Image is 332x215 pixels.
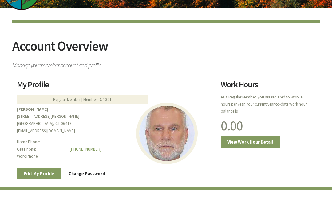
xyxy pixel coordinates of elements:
dt: Home Phone [17,138,66,145]
h2: Work Hours [221,81,315,93]
a: [PHONE_NUMBER] [70,147,101,152]
b: [PERSON_NAME] [17,107,48,112]
dt: Work Phone [17,153,66,160]
dt: Cell Phone [17,146,66,153]
a: View Work Hour Detail [221,136,280,148]
h1: 0.00 [221,119,315,132]
p: [STREET_ADDRESS][PERSON_NAME] [GEOGRAPHIC_DATA], CT 06419 [EMAIL_ADDRESS][DOMAIN_NAME] [17,106,213,134]
a: Change Password [62,168,112,179]
p: As a Regular Member, you are required to work 10 hours per year. Your current year-to-date work h... [221,94,315,115]
h2: My Profile [17,81,213,93]
h2: Account Overview [12,39,320,59]
div: Regular Member | Member ID: 1321 [17,95,148,104]
span: Manage your member account and profile [12,59,320,68]
a: Edit My Profile [17,168,61,179]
